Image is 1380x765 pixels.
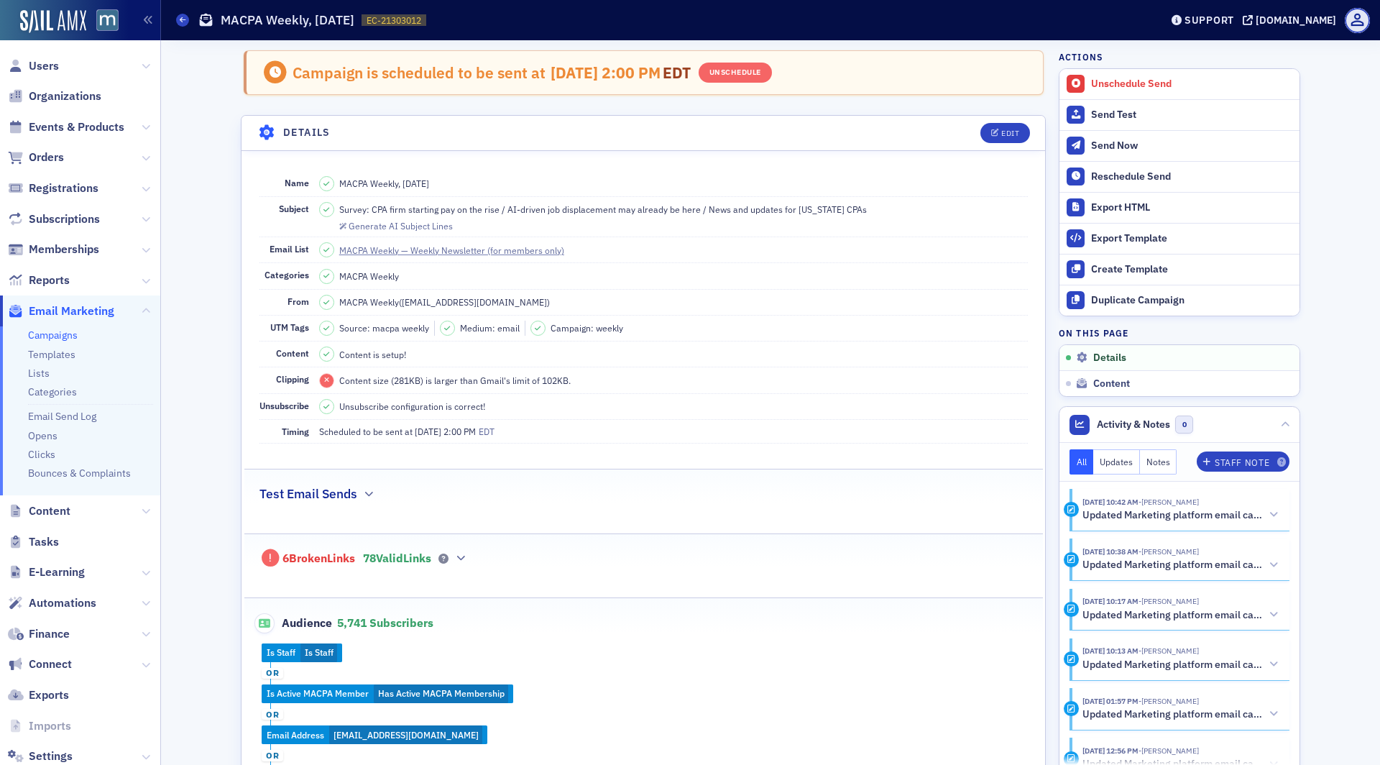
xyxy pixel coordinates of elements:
[29,119,124,135] span: Events & Products
[28,410,96,423] a: Email Send Log
[1256,14,1336,27] div: [DOMAIN_NAME]
[1093,352,1126,365] span: Details
[551,321,623,334] span: Campaign: weekly
[264,269,309,280] span: Categories
[8,119,124,135] a: Events & Products
[1091,139,1292,152] div: Send Now
[8,88,101,104] a: Organizations
[1082,596,1138,606] time: 9/12/2025 10:17 AM
[8,626,70,642] a: Finance
[8,211,100,227] a: Subscriptions
[1059,69,1299,99] button: Unschedule Send
[1059,50,1103,63] h4: Actions
[29,272,70,288] span: Reports
[1082,746,1138,756] time: 9/11/2025 12:56 PM
[259,400,309,411] span: Unsubscribe
[443,426,476,437] span: 2:00 PM
[8,180,98,196] a: Registrations
[337,615,433,630] span: 5,741 Subscribers
[1138,497,1199,507] span: Bill Sheridan
[282,426,309,437] span: Timing
[980,123,1030,143] button: Edit
[8,534,59,550] a: Tasks
[8,242,99,257] a: Memberships
[339,321,429,334] span: Source: macpa weekly
[1059,130,1299,161] button: Send Now
[551,63,602,83] span: [DATE]
[1082,508,1279,523] button: Updated Marketing platform email campaign: MACPA Weekly, [DATE]
[1059,254,1299,285] a: Create Template
[349,222,453,230] div: Generate AI Subject Lines
[29,687,69,703] span: Exports
[28,385,77,398] a: Categories
[1069,449,1094,475] button: All
[339,296,550,308] span: MACPA Weekly ( [EMAIL_ADDRESS][DOMAIN_NAME] )
[28,348,75,361] a: Templates
[1064,701,1079,716] div: Activity
[476,426,494,437] span: EDT
[29,626,70,642] span: Finance
[28,467,131,480] a: Bounces & Complaints
[1082,608,1279,623] button: Updated Marketing platform email campaign: MACPA Weekly, [DATE]
[1093,377,1130,390] span: Content
[29,180,98,196] span: Registrations
[339,400,485,413] span: Unsubscribe configuration is correct!
[29,150,64,165] span: Orders
[8,718,71,734] a: Imports
[1138,546,1199,556] span: Lauren Standiford
[1345,8,1370,33] span: Profile
[86,9,119,34] a: View Homepage
[8,564,85,580] a: E-Learning
[293,63,546,82] div: Campaign is scheduled to be sent at
[29,718,71,734] span: Imports
[1082,657,1279,672] button: Updated Marketing platform email campaign: MACPA Weekly, [DATE]
[8,595,96,611] a: Automations
[339,177,429,190] span: MACPA Weekly, [DATE]
[8,503,70,519] a: Content
[1138,596,1199,606] span: Lauren Standiford
[28,329,78,342] a: Campaigns
[8,272,70,288] a: Reports
[29,748,73,764] span: Settings
[29,211,100,227] span: Subscriptions
[254,613,333,633] span: Audience
[8,303,114,319] a: Email Marketing
[1091,201,1292,214] div: Export HTML
[29,595,96,611] span: Automations
[29,503,70,519] span: Content
[259,485,357,503] h2: Test Email Sends
[29,242,99,257] span: Memberships
[1001,129,1019,137] div: Edit
[270,243,309,255] span: Email List
[319,425,413,438] span: Scheduled to be sent at
[276,373,309,385] span: Clipping
[20,10,86,33] img: SailAMX
[8,656,72,672] a: Connect
[1243,15,1341,25] button: [DOMAIN_NAME]
[339,219,453,232] button: Generate AI Subject Lines
[1082,659,1263,672] h5: Updated Marketing platform email campaign: MACPA Weekly, [DATE]
[1064,502,1079,517] div: Activity
[285,177,309,188] span: Name
[1138,646,1199,656] span: Lauren Standiford
[28,429,57,442] a: Opens
[1082,497,1138,507] time: 9/12/2025 10:42 AM
[1093,449,1140,475] button: Updates
[1059,192,1299,223] a: Export HTML
[1082,559,1263,572] h5: Updated Marketing platform email campaign: MACPA Weekly, [DATE]
[1091,263,1292,276] div: Create Template
[1082,609,1263,622] h5: Updated Marketing platform email campaign: MACPA Weekly, [DATE]
[1091,294,1292,307] div: Duplicate Campaign
[221,12,354,29] h1: MACPA Weekly, [DATE]
[8,748,73,764] a: Settings
[339,270,399,283] div: MACPA Weekly
[1097,417,1170,432] span: Activity & Notes
[1082,509,1263,522] h5: Updated Marketing platform email campaign: MACPA Weekly, [DATE]
[1197,452,1289,472] button: Staff Note
[28,448,55,461] a: Clicks
[1059,285,1299,316] button: Duplicate Campaign
[28,367,50,380] a: Lists
[29,58,59,74] span: Users
[1059,161,1299,192] button: Reschedule Send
